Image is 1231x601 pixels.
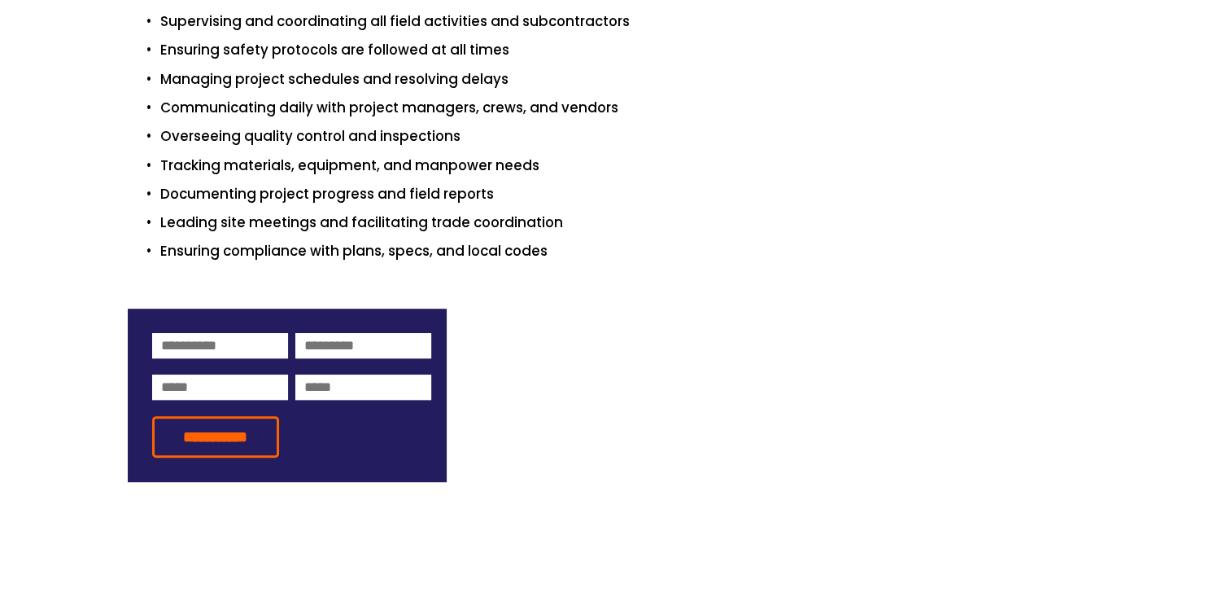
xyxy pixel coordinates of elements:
p: Managing project schedules and resolving delays [160,68,1104,90]
p: Leading site meetings and facilitating trade coordination [160,212,1104,234]
p: Communicating daily with project managers, crews, and vendors [160,97,1104,119]
p: Documenting project progress and field reports [160,183,1104,205]
p: Supervising and coordinating all field activities and subcontractors [160,11,1104,33]
p: Ensuring safety protocols are followed at all times [160,39,1104,61]
p: Overseeing quality control and inspections [160,125,1104,147]
p: Ensuring compliance with plans, specs, and local codes [160,240,1104,262]
p: Tracking materials, equipment, and manpower needs [160,155,1104,177]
